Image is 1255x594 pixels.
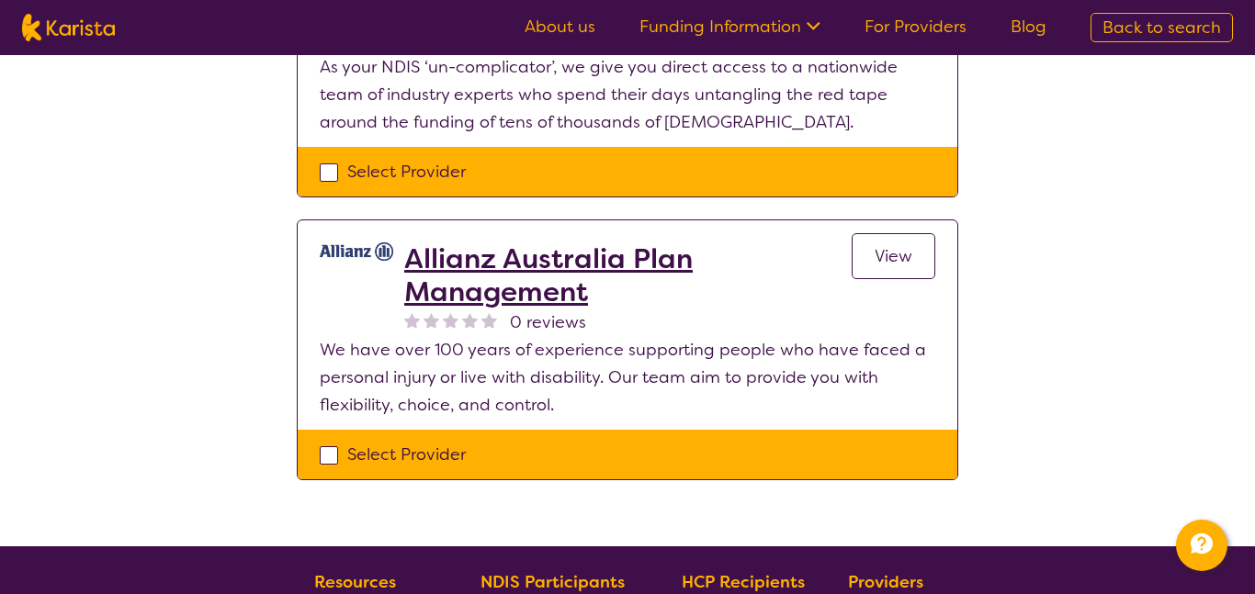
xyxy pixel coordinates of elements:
[848,571,923,593] b: Providers
[320,336,935,419] p: We have over 100 years of experience supporting people who have faced a personal injury or live w...
[404,312,420,328] img: nonereviewstar
[852,233,935,279] a: View
[1091,13,1233,42] a: Back to search
[1176,520,1227,571] button: Channel Menu
[682,571,805,593] b: HCP Recipients
[510,308,586,336] span: 0 reviews
[320,242,393,261] img: rr7gtpqyd7oaeufumguf.jpg
[462,312,478,328] img: nonereviewstar
[443,312,458,328] img: nonereviewstar
[424,312,439,328] img: nonereviewstar
[314,571,396,593] b: Resources
[481,312,497,328] img: nonereviewstar
[1011,16,1046,38] a: Blog
[404,242,852,308] a: Allianz Australia Plan Management
[525,16,595,38] a: About us
[865,16,967,38] a: For Providers
[1102,17,1221,39] span: Back to search
[875,245,912,267] span: View
[22,14,115,41] img: Karista logo
[320,53,935,136] p: As your NDIS ‘un-complicator’, we give you direct access to a nationwide team of industry experts...
[481,571,625,593] b: NDIS Participants
[639,16,820,38] a: Funding Information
